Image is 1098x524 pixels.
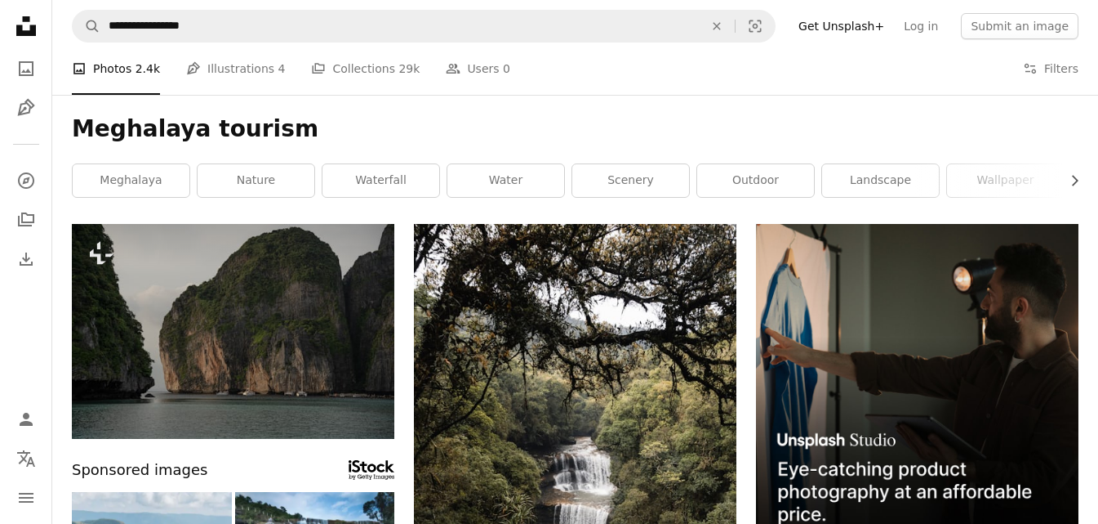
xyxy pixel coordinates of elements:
[10,442,42,475] button: Language
[414,478,736,493] a: a waterfall in a forest
[10,164,42,197] a: Explore
[894,13,948,39] a: Log in
[10,243,42,275] a: Download History
[10,481,42,514] button: Menu
[398,60,420,78] span: 29k
[10,92,42,124] a: Illustrations
[10,403,42,436] a: Log in / Sign up
[72,10,776,43] form: Find visuals sitewide
[503,60,510,78] span: 0
[73,164,189,197] a: meghalaya
[1060,164,1078,197] button: scroll list to the right
[447,164,564,197] a: water
[198,164,314,197] a: nature
[72,224,394,439] img: a large rock formation in the middle of a body of water
[73,11,100,42] button: Search Unsplash
[697,164,814,197] a: outdoor
[947,164,1064,197] a: wallpaper
[446,43,510,95] a: Users 0
[822,164,939,197] a: landscape
[789,13,894,39] a: Get Unsplash+
[572,164,689,197] a: scenery
[1023,43,1078,95] button: Filters
[72,324,394,338] a: a large rock formation in the middle of a body of water
[10,52,42,85] a: Photos
[699,11,735,42] button: Clear
[72,114,1078,144] h1: Meghalaya tourism
[322,164,439,197] a: waterfall
[278,60,286,78] span: 4
[10,204,42,236] a: Collections
[961,13,1078,39] button: Submit an image
[311,43,420,95] a: Collections 29k
[186,43,285,95] a: Illustrations 4
[72,459,207,482] span: Sponsored images
[736,11,775,42] button: Visual search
